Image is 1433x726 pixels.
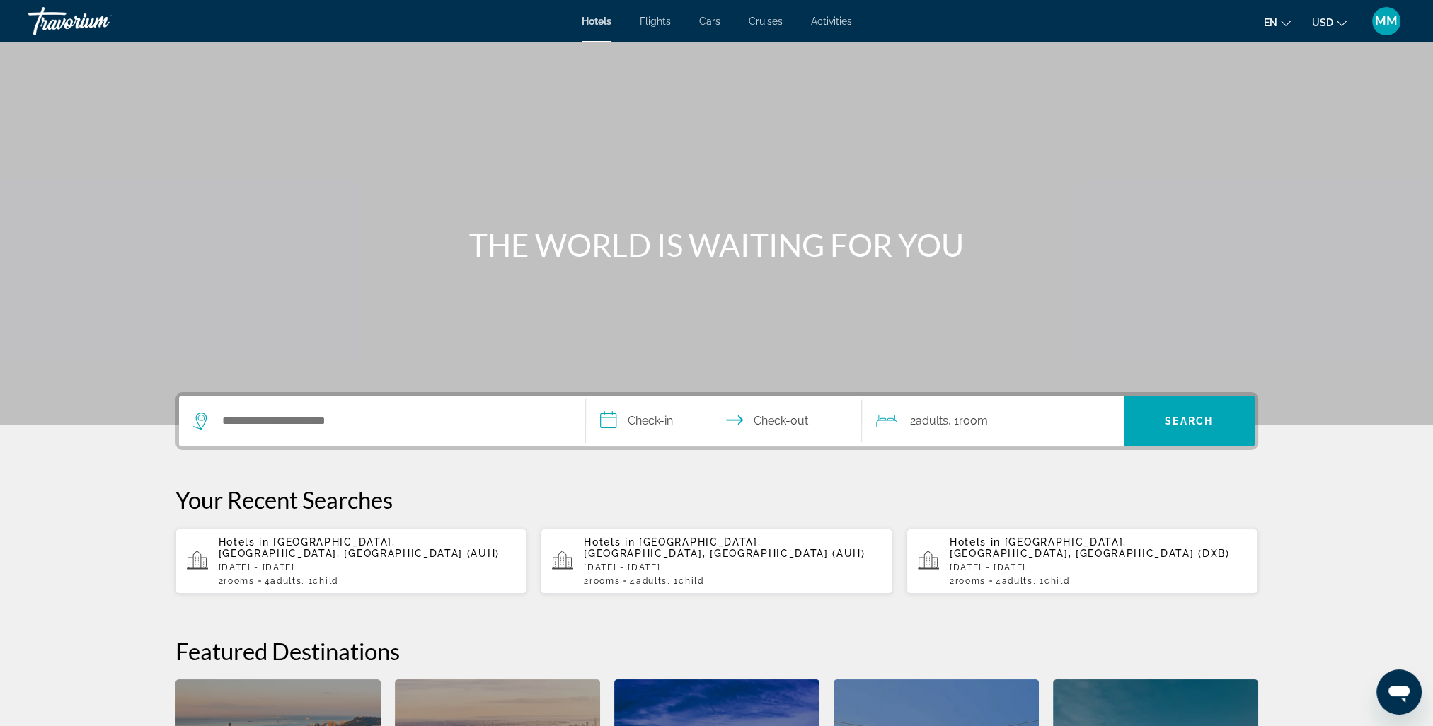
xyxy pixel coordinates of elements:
span: Hotels in [219,536,270,548]
a: Hotels [582,16,611,27]
h2: Featured Destinations [175,637,1258,665]
span: Child [679,576,703,586]
span: , 1 [301,576,338,586]
span: 2 [219,576,255,586]
span: MM [1375,14,1398,28]
a: Travorium [28,3,170,40]
button: User Menu [1368,6,1405,36]
span: Room [959,414,988,427]
span: 4 [630,576,667,586]
input: Search hotel destination [221,410,564,432]
button: Select check in and out date [586,396,862,446]
span: 2 [950,576,986,586]
button: Search [1124,396,1255,446]
span: Hotels in [584,536,635,548]
span: 2 [584,576,620,586]
span: rooms [589,576,620,586]
span: , 1 [948,411,988,431]
span: [GEOGRAPHIC_DATA], [GEOGRAPHIC_DATA], [GEOGRAPHIC_DATA] (AUH) [584,536,865,559]
a: Cars [699,16,720,27]
span: USD [1312,17,1333,28]
button: Travelers: 2 adults, 0 children [862,396,1124,446]
span: 4 [265,576,302,586]
p: [DATE] - [DATE] [584,563,881,572]
span: Adults [636,576,667,586]
span: rooms [955,576,986,586]
button: Hotels in [GEOGRAPHIC_DATA], [GEOGRAPHIC_DATA], [GEOGRAPHIC_DATA] (AUH)[DATE] - [DATE]2rooms4Adul... [541,528,892,594]
button: Hotels in [GEOGRAPHIC_DATA], [GEOGRAPHIC_DATA], [GEOGRAPHIC_DATA] (AUH)[DATE] - [DATE]2rooms4Adul... [175,528,527,594]
span: [GEOGRAPHIC_DATA], [GEOGRAPHIC_DATA], [GEOGRAPHIC_DATA] (AUH) [219,536,500,559]
p: Your Recent Searches [175,485,1258,514]
span: [GEOGRAPHIC_DATA], [GEOGRAPHIC_DATA], [GEOGRAPHIC_DATA] (DXB) [950,536,1230,559]
a: Activities [811,16,852,27]
span: 2 [910,411,948,431]
h1: THE WORLD IS WAITING FOR YOU [451,226,982,263]
span: Adults [916,414,948,427]
button: Change currency [1312,12,1347,33]
span: Child [313,576,338,586]
span: Adults [1002,576,1033,586]
span: Child [1044,576,1069,586]
span: , 1 [667,576,703,586]
p: [DATE] - [DATE] [219,563,516,572]
span: Search [1165,415,1213,427]
span: Hotels in [950,536,1001,548]
span: rooms [224,576,254,586]
span: en [1264,17,1277,28]
iframe: Кнопка запуска окна обмена сообщениями [1376,669,1422,715]
span: , 1 [1033,576,1069,586]
a: Flights [640,16,671,27]
a: Cruises [749,16,783,27]
button: Change language [1264,12,1291,33]
p: [DATE] - [DATE] [950,563,1247,572]
span: 4 [996,576,1033,586]
button: Hotels in [GEOGRAPHIC_DATA], [GEOGRAPHIC_DATA], [GEOGRAPHIC_DATA] (DXB)[DATE] - [DATE]2rooms4Adul... [907,528,1258,594]
span: Adults [270,576,301,586]
div: Search widget [179,396,1255,446]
